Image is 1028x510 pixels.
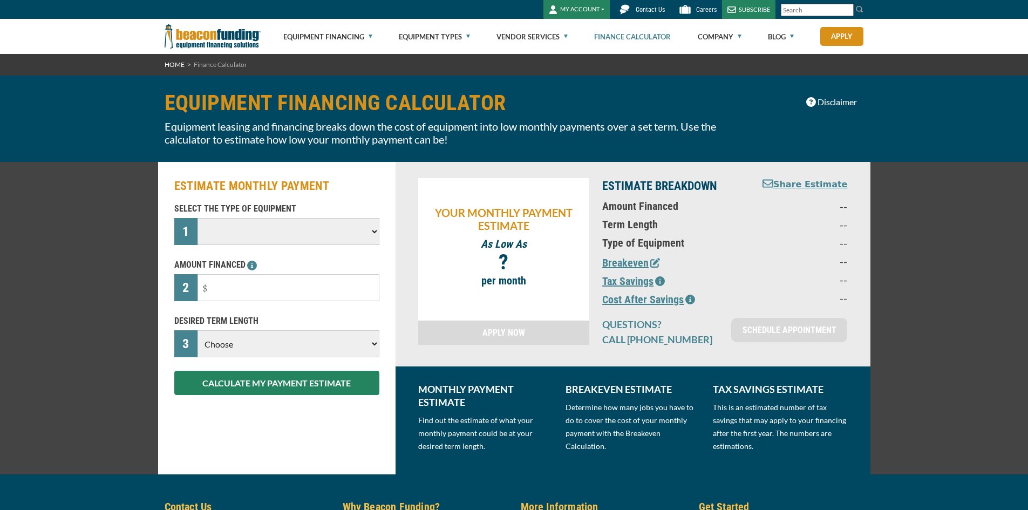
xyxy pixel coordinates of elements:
[713,401,847,453] p: This is an estimated number of tax savings that may apply to your financing after the first year....
[418,321,590,345] a: APPLY NOW
[855,5,864,13] img: Search
[842,6,851,15] a: Clear search text
[602,273,665,289] button: Tax Savings
[818,96,857,108] span: Disclaimer
[174,202,379,215] p: SELECT THE TYPE OF EQUIPMENT
[399,19,470,54] a: Equipment Types
[696,6,717,13] span: Careers
[424,206,584,232] p: YOUR MONTHLY PAYMENT ESTIMATE
[753,255,847,268] p: --
[753,236,847,249] p: --
[165,120,745,146] p: Equipment leasing and financing breaks down the cost of equipment into low monthly payments over ...
[781,4,854,16] input: Search
[424,274,584,287] p: per month
[602,178,740,194] p: ESTIMATE BREAKDOWN
[566,383,700,396] p: BREAKEVEN ESTIMATE
[713,383,847,396] p: TAX SAVINGS ESTIMATE
[594,19,671,54] a: Finance Calculator
[174,315,379,328] p: DESIRED TERM LENGTH
[636,6,665,13] span: Contact Us
[174,330,198,357] div: 3
[496,19,568,54] a: Vendor Services
[194,60,247,69] span: Finance Calculator
[424,256,584,269] p: ?
[602,291,695,308] button: Cost After Savings
[165,19,261,54] img: Beacon Funding Corporation logo
[753,200,847,213] p: --
[753,273,847,286] p: --
[566,401,700,453] p: Determine how many jobs you have to do to cover the cost of your monthly payment with the Breakev...
[820,27,863,46] a: Apply
[174,371,379,395] button: CALCULATE MY PAYMENT ESTIMATE
[424,237,584,250] p: As Low As
[799,92,864,112] button: Disclaimer
[165,60,185,69] a: HOME
[763,178,848,192] button: Share Estimate
[602,218,740,231] p: Term Length
[602,200,740,213] p: Amount Financed
[731,318,847,342] a: SCHEDULE APPOINTMENT
[174,274,198,301] div: 2
[768,19,794,54] a: Blog
[174,218,198,245] div: 1
[283,19,372,54] a: Equipment Financing
[698,19,741,54] a: Company
[753,218,847,231] p: --
[165,92,745,114] h1: EQUIPMENT FINANCING CALCULATOR
[753,291,847,304] p: --
[602,318,718,331] p: QUESTIONS?
[174,259,379,271] p: AMOUNT FINANCED
[602,255,660,271] button: Breakeven
[198,274,379,301] input: $
[418,414,553,453] p: Find out the estimate of what your monthly payment could be at your desired term length.
[602,236,740,249] p: Type of Equipment
[174,178,379,194] h2: ESTIMATE MONTHLY PAYMENT
[418,383,553,409] p: MONTHLY PAYMENT ESTIMATE
[602,333,718,346] p: CALL [PHONE_NUMBER]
